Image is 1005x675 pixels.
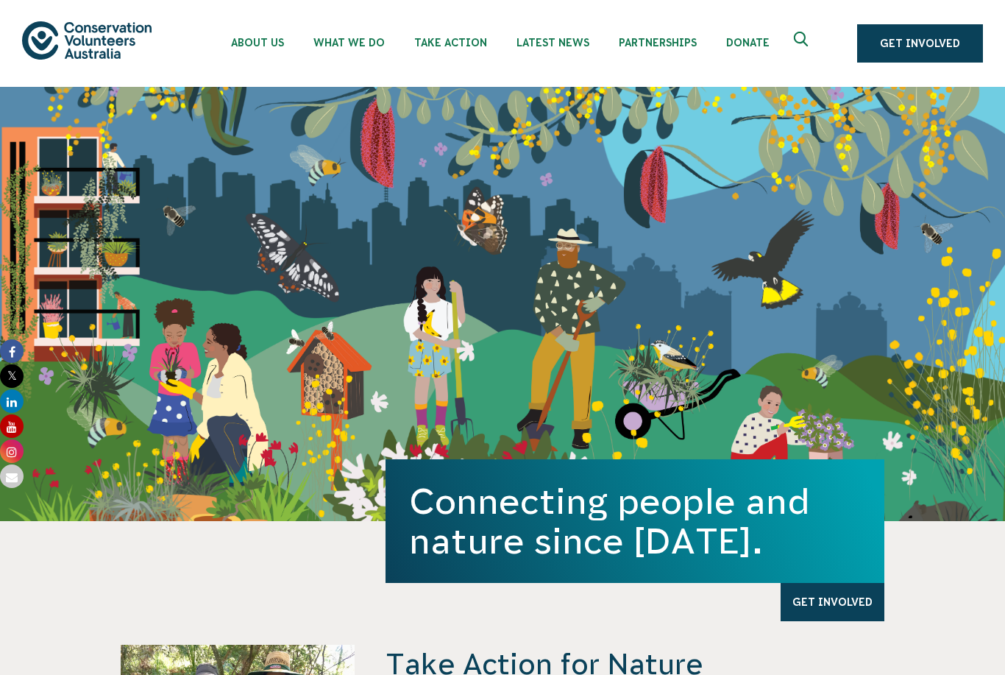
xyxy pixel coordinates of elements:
h1: Connecting people and nature since [DATE]. [409,481,861,561]
img: logo.svg [22,21,152,59]
span: Take Action [414,37,487,49]
span: About Us [231,37,284,49]
span: Expand search box [794,32,812,55]
span: Partnerships [619,37,697,49]
a: Get Involved [857,24,983,63]
a: Get Involved [781,583,884,621]
span: Donate [726,37,770,49]
span: Latest News [516,37,589,49]
span: What We Do [313,37,385,49]
button: Expand search box Close search box [785,26,820,61]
